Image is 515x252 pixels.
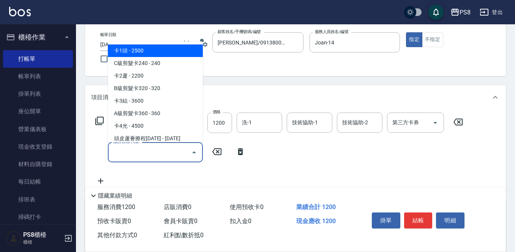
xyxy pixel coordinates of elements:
[91,94,114,101] p: 項目消費
[108,107,203,120] span: A級剪髮卡360 - 360
[3,191,73,208] a: 排班表
[100,38,174,51] input: YYYY/MM/DD hh:mm
[406,32,422,47] button: 指定
[164,203,191,211] span: 店販消費 0
[23,231,62,239] h5: PS8櫃檯
[3,208,73,226] a: 掃碼打卡
[177,36,196,54] button: Choose date, selected date is 2025-10-15
[230,203,264,211] span: 使用預收卡 0
[97,217,131,225] span: 預收卡販賣 0
[296,203,336,211] span: 業績合計 1200
[108,57,203,70] span: C級剪髮卡240 - 240
[218,29,261,35] label: 顧客姓名/手機號碼/編號
[97,231,137,239] span: 其他付款方式 0
[85,85,506,109] div: 項目消費
[108,95,203,107] span: 卡3結 - 3600
[213,109,221,115] label: 價格
[436,212,464,228] button: 明細
[23,239,62,246] p: 櫃檯
[447,5,474,20] button: PS8
[428,5,444,20] button: save
[372,212,400,228] button: 掛單
[477,5,506,19] button: 登出
[3,68,73,85] a: 帳單列表
[296,217,336,225] span: 現金應收 1200
[3,85,73,103] a: 掛單列表
[3,27,73,47] button: 櫃檯作業
[460,8,471,17] div: PS8
[429,117,441,129] button: Open
[108,82,203,95] span: B級剪髮卡320 - 320
[108,44,203,57] span: 卡1頭 - 2500
[97,203,135,211] span: 服務消費 1200
[108,70,203,82] span: 卡2蘆 - 2200
[3,120,73,138] a: 營業儀表板
[6,231,21,246] img: Person
[3,173,73,190] a: 每日結帳
[315,29,348,35] label: 服務人員姓名/編號
[108,132,203,145] span: 頭皮蘆薈療程[DATE] - [DATE]
[108,120,203,132] span: 卡4光 - 4500
[164,217,197,225] span: 會員卡販賣 0
[188,146,200,158] button: Close
[3,50,73,68] a: 打帳單
[404,212,433,228] button: 結帳
[422,32,443,47] button: 不指定
[3,138,73,155] a: 現金收支登錄
[3,155,73,173] a: 材料自購登錄
[98,192,132,200] p: 隱藏業績明細
[3,103,73,120] a: 座位開單
[100,32,116,38] label: 帳單日期
[230,217,251,225] span: 扣入金 0
[164,231,204,239] span: 紅利點數折抵 0
[9,7,31,16] img: Logo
